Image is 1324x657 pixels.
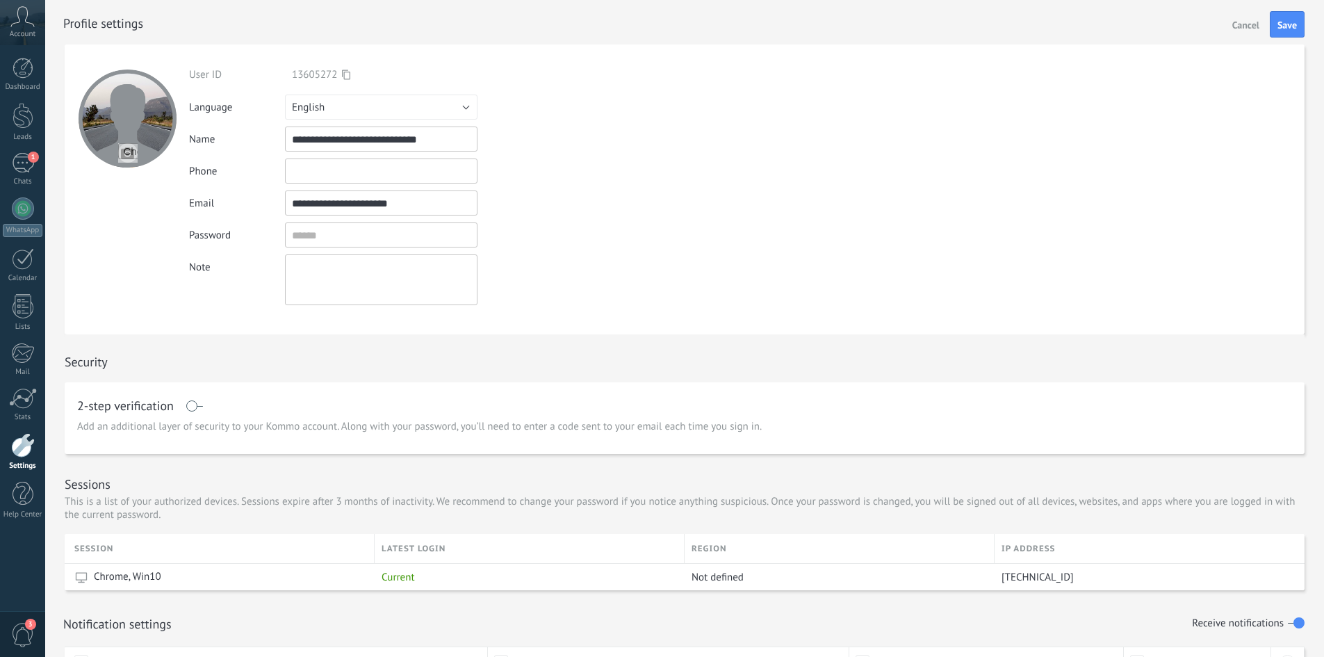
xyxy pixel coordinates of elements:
div: Phone [189,165,285,178]
button: English [285,95,477,120]
span: 1 [28,152,39,163]
span: Cancel [1232,20,1259,30]
div: Dashboard [3,83,43,92]
span: Not defined [692,571,744,584]
button: Cancel [1227,13,1265,35]
span: 13605272 [292,68,337,81]
div: Latest login [375,534,684,563]
div: Lists [3,323,43,332]
div: Note [189,254,285,274]
div: Name [189,133,285,146]
div: 169.197.85.173 [995,564,1294,590]
span: Account [10,30,35,39]
div: Chats [3,177,43,186]
span: Chrome, Win10 [94,570,161,584]
div: User ID [189,68,285,81]
h1: Security [65,354,108,370]
h1: 2-step verification [77,400,174,412]
button: Save [1270,11,1305,38]
span: English [292,101,325,114]
h1: Notification settings [63,616,172,632]
div: Password [189,229,285,242]
span: Add an additional layer of security to your Kommo account. Along with your password, you’ll need ... [77,420,762,434]
h1: Sessions [65,476,111,492]
span: Current [382,571,415,584]
div: Stats [3,413,43,422]
div: Session [74,534,374,563]
span: Save [1277,20,1297,30]
div: WhatsApp [3,224,42,237]
div: Region [685,534,994,563]
div: Settings [3,462,43,471]
div: Not defined [685,564,988,590]
div: Language [189,101,285,114]
div: Help Center [3,510,43,519]
span: 3 [25,619,36,630]
span: [TECHNICAL_ID] [1002,571,1074,584]
div: Email [189,197,285,210]
h1: Receive notifications [1192,618,1284,630]
p: This is a list of your authorized devices. Sessions expire after 3 months of inactivity. We recom... [65,495,1305,521]
div: Leads [3,133,43,142]
div: Calendar [3,274,43,283]
div: Ip address [995,534,1305,563]
div: Mail [3,368,43,377]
